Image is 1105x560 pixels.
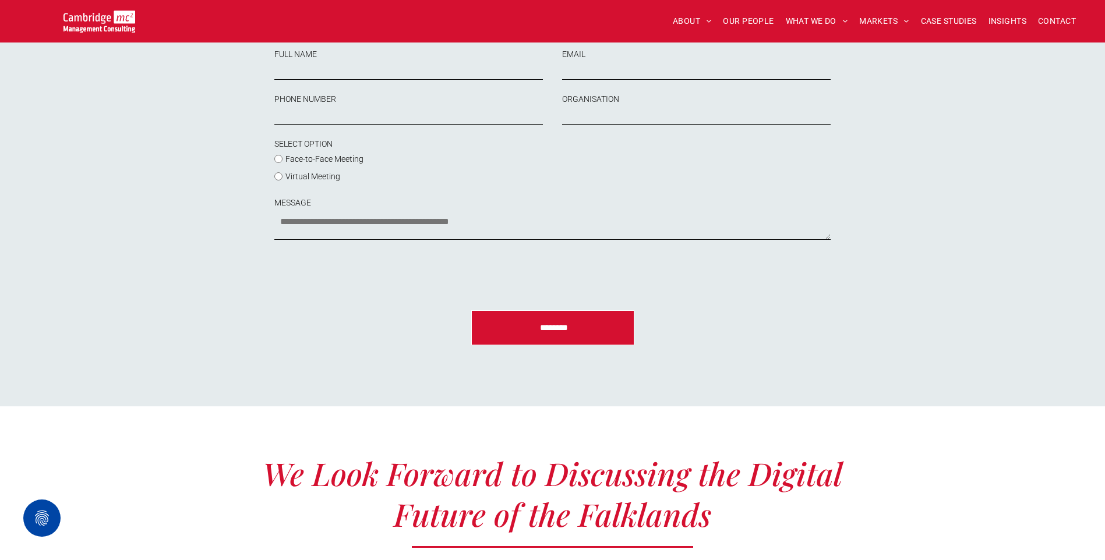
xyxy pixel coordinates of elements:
[667,12,718,30] a: ABOUT
[983,12,1032,30] a: INSIGHTS
[562,48,830,61] label: EMAIL
[274,155,283,163] input: Face-to-Face Meeting
[263,452,842,535] span: We Look Forward to Discussing the Digital Future of the Falklands
[853,12,915,30] a: MARKETS
[63,10,135,33] img: Cambridge MC Logo
[285,154,363,164] span: Face-to-Face Meeting
[717,12,779,30] a: OUR PEOPLE
[274,138,447,150] label: SELECT OPTION
[274,253,451,299] iframe: reCAPTCHA
[1032,12,1082,30] a: CONTACT
[274,93,542,105] label: PHONE NUMBER
[274,197,830,209] label: MESSAGE
[915,12,983,30] a: CASE STUDIES
[274,172,283,180] input: Virtual Meeting
[780,12,854,30] a: WHAT WE DO
[562,93,830,105] label: ORGANISATION
[274,48,542,61] label: FULL NAME
[285,172,340,181] span: Virtual Meeting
